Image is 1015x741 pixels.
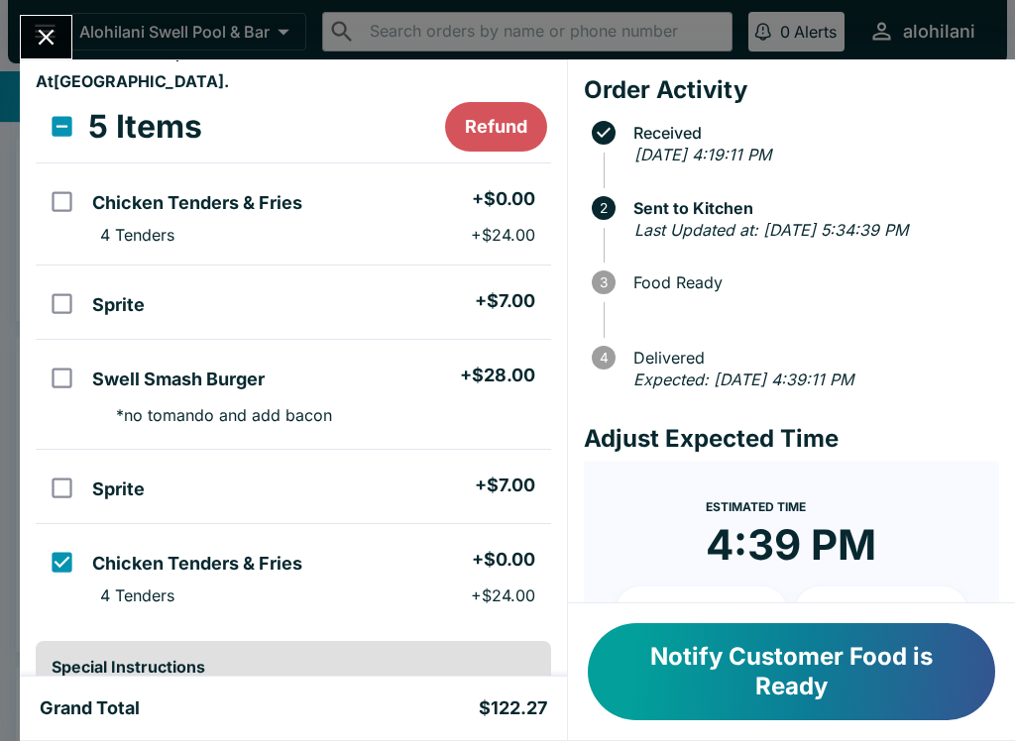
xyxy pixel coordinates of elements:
h5: Chicken Tenders & Fries [92,552,302,576]
em: [DATE] 4:19:11 PM [634,145,771,164]
p: 4 Tenders [100,225,174,245]
h4: Order Activity [584,75,999,105]
time: 4:39 PM [706,519,876,571]
h5: Chicken Tenders & Fries [92,191,302,215]
em: Last Updated at: [DATE] 5:34:39 PM [634,220,908,240]
text: 2 [600,200,608,216]
text: 4 [599,350,608,366]
p: * no tomando and add bacon [100,405,332,425]
h6: Special Instructions [52,657,535,677]
span: Delivered [623,349,999,367]
p: + $24.00 [471,225,535,245]
h5: + $7.00 [475,474,535,497]
h5: + $7.00 [475,289,535,313]
h5: Grand Total [40,696,140,720]
button: + 20 [795,586,967,636]
h5: Sprite [92,477,145,501]
h5: $122.27 [479,696,547,720]
h5: Sprite [92,293,145,317]
h5: + $0.00 [472,548,535,572]
span: Food Ready [623,273,999,291]
span: Estimated Time [706,499,806,514]
h5: Swell Smash Burger [92,368,265,391]
h4: Adjust Expected Time [584,424,999,454]
button: Notify Customer Food is Ready [588,623,995,720]
text: 3 [600,274,608,290]
strong: At [GEOGRAPHIC_DATA] . [36,71,229,91]
button: Refund [445,102,547,152]
em: Expected: [DATE] 4:39:11 PM [633,370,853,389]
span: Received [623,124,999,142]
h5: + $28.00 [460,364,535,387]
h5: + $0.00 [472,187,535,211]
button: + 10 [616,586,788,636]
p: + $24.00 [471,585,535,605]
span: Sent to Kitchen [623,199,999,217]
button: Close [21,16,71,58]
h3: 5 Items [88,107,202,147]
table: orders table [36,91,551,625]
p: 4 Tenders [100,585,174,605]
